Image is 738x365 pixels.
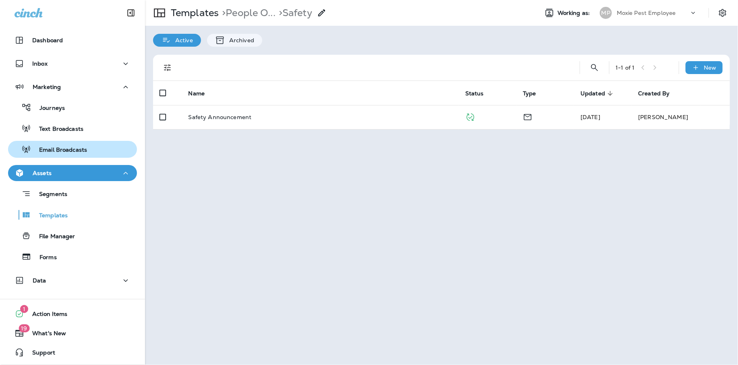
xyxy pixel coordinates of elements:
p: Email Broadcasts [31,146,87,154]
p: Moxie Pest Employee [617,10,676,16]
p: Data [33,277,46,284]
span: What's New [24,330,66,340]
td: [PERSON_NAME] [632,105,730,129]
button: Marketing [8,79,137,95]
button: 1Action Items [8,306,137,322]
p: Templates [31,212,68,220]
span: 1 [20,305,28,313]
p: Safety [276,7,312,19]
p: Dashboard [32,37,63,43]
p: File Manager [31,233,75,241]
p: Segments [31,191,67,199]
p: Assets [33,170,52,176]
span: Type [523,90,547,97]
button: Search Templates [587,60,603,76]
span: Type [523,90,536,97]
p: Safety Announcement [189,114,252,120]
button: Text Broadcasts [8,120,137,137]
span: 19 [19,324,29,332]
button: Forms [8,248,137,265]
button: Filters [160,60,176,76]
button: Support [8,344,137,361]
span: KeeAna Ward [580,113,600,121]
span: Status [465,90,494,97]
p: Journeys [31,105,65,112]
span: Updated [580,90,616,97]
p: Archived [225,37,254,43]
span: Status [465,90,484,97]
p: Text Broadcasts [31,126,83,133]
button: Settings [715,6,730,20]
span: Name [189,90,205,97]
span: Published [465,113,475,120]
p: Active [171,37,193,43]
p: Templates [168,7,219,19]
span: Working as: [558,10,592,16]
button: Inbox [8,56,137,72]
span: Created By [638,90,670,97]
span: Action Items [24,311,68,320]
p: Inbox [32,60,48,67]
button: Email Broadcasts [8,141,137,158]
span: Created By [638,90,680,97]
button: Assets [8,165,137,181]
span: Updated [580,90,605,97]
span: Name [189,90,216,97]
span: Email [523,113,533,120]
div: 1 - 1 of 1 [616,64,635,71]
button: Dashboard [8,32,137,48]
button: Segments [8,185,137,202]
button: File Manager [8,227,137,244]
div: MP [600,7,612,19]
p: New [704,64,717,71]
p: Forms [31,254,57,262]
button: Templates [8,206,137,223]
span: Support [24,349,55,359]
button: Collapse Sidebar [120,5,142,21]
p: People Ops [219,7,276,19]
p: Marketing [33,84,61,90]
button: Journeys [8,99,137,116]
button: Data [8,272,137,289]
button: 19What's New [8,325,137,341]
